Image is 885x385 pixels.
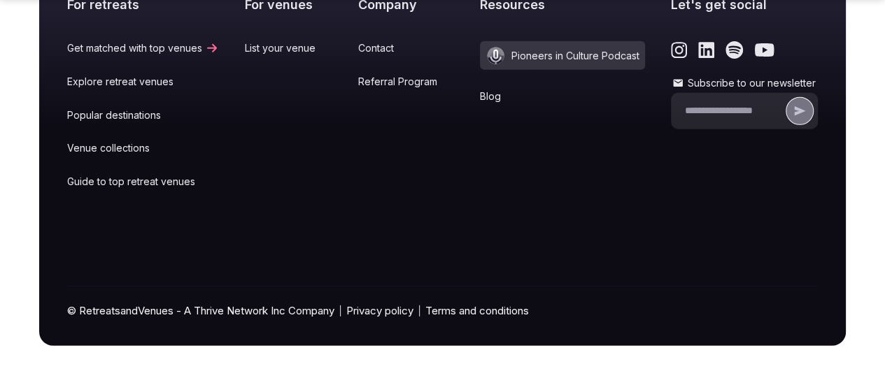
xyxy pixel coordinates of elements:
a: Link to the retreats and venues Youtube page [754,41,774,59]
a: Referral Program [358,75,454,89]
label: Subscribe to our newsletter [671,76,818,90]
a: Link to the retreats and venues LinkedIn page [698,41,714,59]
a: Pioneers in Culture Podcast [480,41,645,70]
a: Guide to top retreat venues [67,175,219,189]
a: Popular destinations [67,108,219,122]
a: Venue collections [67,141,219,155]
a: Explore retreat venues [67,75,219,89]
a: Contact [358,41,454,55]
a: Blog [480,89,645,103]
a: Link to the retreats and venues Instagram page [671,41,687,59]
a: List your venue [245,41,332,55]
a: Link to the retreats and venues Spotify page [725,41,743,59]
a: Get matched with top venues [67,41,219,55]
div: © RetreatsandVenues - A Thrive Network Inc Company [67,286,818,346]
a: Privacy policy [346,303,413,318]
a: Terms and conditions [425,303,529,318]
